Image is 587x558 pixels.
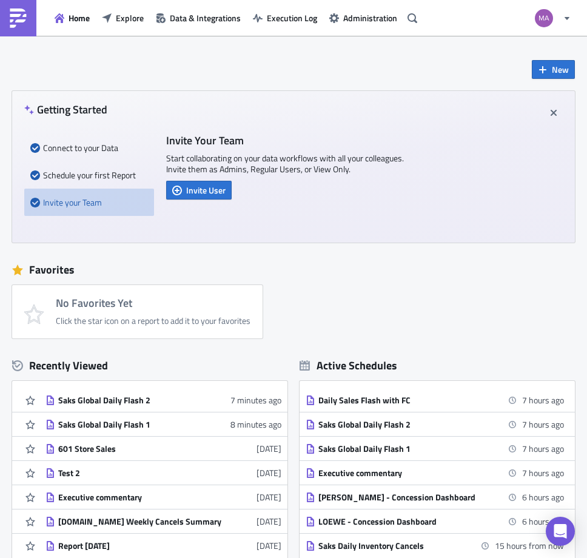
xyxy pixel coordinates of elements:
button: Home [49,8,96,27]
a: Saks Global Daily Flash 27 minutes ago [45,388,281,412]
time: 2025-09-26T14:58:46Z [257,466,281,479]
button: New [532,60,575,79]
time: 2025-09-30 10:30 [522,515,564,528]
button: Invite User [166,181,232,200]
time: 2025-09-26T15:00:46Z [257,442,281,455]
div: Executive commentary [58,492,253,503]
img: PushMetrics [8,8,28,28]
a: Saks Global Daily Flash 27 hours ago [306,412,564,436]
a: Daily Sales Flash with FC7 hours ago [306,388,564,412]
div: Saks Global Daily Flash 1 [318,443,509,454]
span: Invite User [186,184,226,197]
a: Saks Daily Inventory Cancels15 hours from now [306,534,564,557]
div: Daily Sales Flash with FC [318,395,509,406]
time: 2025-09-30 09:15 [522,418,564,431]
button: Execution Log [247,8,323,27]
a: LOEWE - Concession Dashboard6 hours ago [306,509,564,533]
a: [DOMAIN_NAME] Weekly Cancels Summary[DATE] [45,509,281,533]
h4: Invite Your Team [166,134,409,147]
div: Schedule your first Report [30,161,148,189]
a: 601 Store Sales[DATE] [45,437,281,460]
p: Start collaborating on your data workflows with all your colleagues. Invite them as Admins, Regul... [166,153,409,175]
time: 2025-10-01 07:00 [495,539,564,552]
time: 2025-09-30 09:15 [522,394,564,406]
div: Open Intercom Messenger [546,517,575,546]
div: [PERSON_NAME] - Concession Dashboard [318,492,509,503]
div: Saks Global Daily Flash 1 [58,419,227,430]
div: Saks Global Daily Flash 2 [58,395,227,406]
div: Click the star icon on a report to add it to your favorites [56,315,250,326]
a: Executive commentary7 hours ago [306,461,564,485]
span: Execution Log [267,12,317,24]
div: Saks Daily Inventory Cancels [318,540,481,551]
button: Administration [323,8,403,27]
a: Saks Global Daily Flash 17 hours ago [306,437,564,460]
h4: No Favorites Yet [56,297,250,309]
span: Administration [343,12,397,24]
time: 2025-09-30T13:07:31Z [230,394,281,406]
a: Executive commentary[DATE] [45,485,281,509]
time: 2025-09-25T17:07:05Z [257,491,281,503]
a: Saks Global Daily Flash 18 minutes ago [45,412,281,436]
div: Connect to your Data [30,134,148,161]
button: Explore [96,8,150,27]
button: Data & Integrations [150,8,247,27]
div: Report [DATE] [58,540,253,551]
span: Home [69,12,90,24]
div: Active Schedules [300,358,397,372]
a: Report [DATE][DATE] [45,534,281,557]
h4: Getting Started [24,103,107,116]
time: 2025-09-30 10:30 [522,491,564,503]
div: Invite your Team [30,189,148,216]
a: Test 2[DATE] [45,461,281,485]
div: Saks Global Daily Flash 2 [318,419,509,430]
div: 601 Store Sales [58,443,253,454]
time: 2025-09-24T18:54:46Z [257,539,281,552]
div: Test 2 [58,468,253,479]
div: Recently Viewed [12,357,287,375]
time: 2025-09-30 09:30 [522,466,564,479]
span: Data & Integrations [170,12,241,24]
time: 2025-09-30T13:07:22Z [230,418,281,431]
div: Favorites [12,261,575,279]
time: 2025-09-30 09:15 [522,442,564,455]
span: Explore [116,12,144,24]
div: Executive commentary [318,468,509,479]
div: [DOMAIN_NAME] Weekly Cancels Summary [58,516,253,527]
span: New [552,63,569,76]
div: LOEWE - Concession Dashboard [318,516,509,527]
img: Avatar [534,8,554,29]
a: [PERSON_NAME] - Concession Dashboard6 hours ago [306,485,564,509]
time: 2025-09-24T19:53:12Z [257,515,281,528]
